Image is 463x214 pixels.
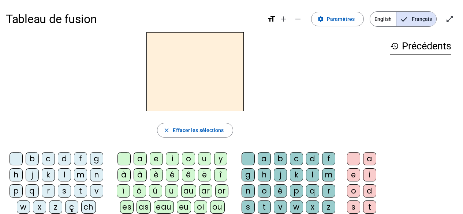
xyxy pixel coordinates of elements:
div: è [150,168,163,181]
div: q [306,184,319,198]
div: j [274,168,287,181]
span: Paramètres [327,15,355,23]
div: î [214,168,227,181]
div: w [17,200,30,214]
div: é [166,168,179,181]
div: é [274,184,287,198]
div: l [58,168,71,181]
div: z [49,200,62,214]
div: eu [177,200,191,214]
div: p [290,184,303,198]
span: Français [396,12,436,26]
div: m [74,168,87,181]
div: ç [65,200,78,214]
div: g [242,168,255,181]
div: q [26,184,39,198]
div: n [242,184,255,198]
mat-icon: format_size [267,15,276,23]
div: o [347,184,360,198]
div: g [90,152,103,165]
div: as [137,200,151,214]
div: ê [182,168,195,181]
div: p [10,184,23,198]
mat-icon: remove [294,15,302,23]
div: w [290,200,303,214]
div: s [58,184,71,198]
div: d [58,152,71,165]
div: e [150,152,163,165]
span: English [370,12,396,26]
div: i [166,152,179,165]
mat-icon: add [279,15,288,23]
div: b [26,152,39,165]
div: au [181,184,196,198]
div: à [117,168,131,181]
div: v [274,200,287,214]
div: s [242,200,255,214]
div: u [198,152,211,165]
mat-icon: open_in_full [445,15,454,23]
div: d [363,184,376,198]
div: f [74,152,87,165]
mat-button-toggle-group: Language selection [370,11,437,27]
div: f [322,152,335,165]
div: ou [210,200,225,214]
div: t [74,184,87,198]
button: Paramètres [311,12,364,26]
div: n [90,168,103,181]
div: z [322,200,335,214]
div: ï [117,184,130,198]
div: m [322,168,335,181]
div: d [306,152,319,165]
mat-icon: close [163,127,170,134]
div: es [120,200,134,214]
button: Effacer les sélections [157,123,233,138]
div: â [134,168,147,181]
div: o [258,184,271,198]
div: b [274,152,287,165]
div: y [214,152,227,165]
div: j [26,168,39,181]
div: û [149,184,162,198]
div: s [347,200,360,214]
div: h [10,168,23,181]
div: x [306,200,319,214]
div: ë [198,168,211,181]
div: c [290,152,303,165]
div: t [258,200,271,214]
div: o [182,152,195,165]
div: r [322,184,335,198]
button: Diminuer la taille de la police [291,12,305,26]
button: Augmenter la taille de la police [276,12,291,26]
div: r [42,184,55,198]
div: eau [154,200,174,214]
div: oi [194,200,207,214]
div: ar [199,184,212,198]
div: h [258,168,271,181]
mat-icon: settings [317,16,324,22]
div: c [42,152,55,165]
span: Effacer les sélections [173,126,224,135]
div: x [33,200,46,214]
h3: Précédents [390,38,451,55]
div: k [42,168,55,181]
div: a [134,152,147,165]
div: i [363,168,376,181]
button: Entrer en plein écran [443,12,457,26]
mat-icon: history [390,42,399,50]
div: ü [165,184,178,198]
div: a [363,152,376,165]
h1: Tableau de fusion [6,7,261,31]
div: e [347,168,360,181]
div: ch [81,200,96,214]
div: k [290,168,303,181]
div: l [306,168,319,181]
div: v [90,184,103,198]
div: a [258,152,271,165]
div: t [363,200,376,214]
div: or [215,184,228,198]
div: ô [133,184,146,198]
